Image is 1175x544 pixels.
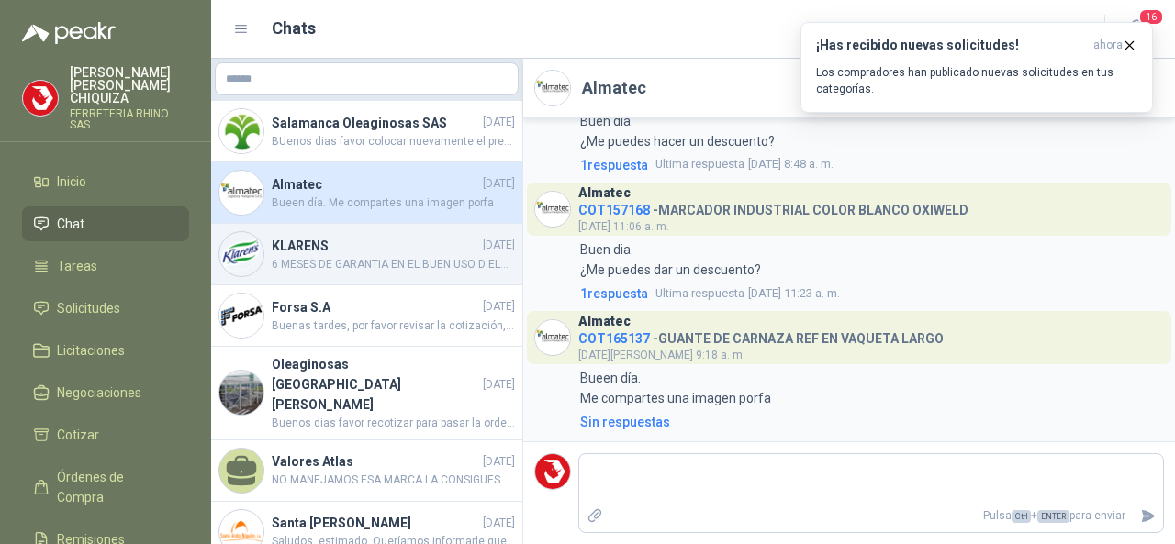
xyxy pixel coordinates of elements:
span: Cotizar [57,425,99,445]
img: Company Logo [23,81,58,116]
img: Company Logo [219,232,263,276]
a: Valores Atlas[DATE]NO MANEJAMOS ESA MARCA LA CONSIGUES EN HOME CENTER [211,440,522,502]
a: Company LogoAlmatec[DATE]Bueen día. Me compartes una imagen porfa [211,162,522,224]
a: Inicio [22,164,189,199]
a: Órdenes de Compra [22,460,189,515]
a: 1respuestaUltima respuesta[DATE] 8:48 a. m. [576,155,1164,175]
a: Negociaciones [22,375,189,410]
a: Company LogoKLARENS[DATE]6 MESES DE GARANTIA EN EL BUEN USO D ELA HTA [211,224,522,285]
img: Company Logo [219,109,263,153]
span: Chat [57,214,84,234]
span: Negociaciones [57,383,141,403]
span: Solicitudes [57,298,120,318]
p: [PERSON_NAME] [PERSON_NAME] CHIQUIZA [70,66,189,105]
h4: Forsa S.A [272,297,479,317]
span: Buenas tardes, por favor revisar la cotización, este item fue comprado en el mes [PERSON_NAME] po... [272,317,515,335]
h4: Salamanca Oleaginosas SAS [272,113,479,133]
span: 1 respuesta [580,283,648,304]
h4: - GUANTE DE CARNAZA REF EN VAQUETA LARGO [578,327,944,344]
p: Buen dia. ¿Me puedes hacer un descuento? [580,111,775,151]
a: Company LogoForsa S.A[DATE]Buenas tardes, por favor revisar la cotización, este item fue comprado... [211,285,522,347]
span: ahora [1093,38,1123,53]
span: [DATE] [483,298,515,316]
a: Sin respuestas [576,412,1164,432]
span: 16 [1138,8,1164,26]
a: Cotizar [22,417,189,452]
span: Ctrl [1012,510,1031,523]
a: Chat [22,206,189,241]
a: Licitaciones [22,333,189,368]
div: Sin respuestas [580,412,670,432]
h4: Valores Atlas [272,451,479,472]
p: FERRETERIA RHINO SAS [70,108,189,130]
img: Company Logo [535,454,570,489]
span: Licitaciones [57,340,125,361]
span: BUenos dias favor colocar nuevamente el precio de $ 1417 pesos para enviar la orden de compra. [272,133,515,150]
span: Ultima respuesta [655,284,744,303]
span: 6 MESES DE GARANTIA EN EL BUEN USO D ELA HTA [272,256,515,273]
h4: KLARENS [272,236,479,256]
span: [DATE] [483,114,515,131]
img: Company Logo [219,171,263,215]
h4: Oleaginosas [GEOGRAPHIC_DATA][PERSON_NAME] [272,354,479,415]
span: [DATE] 11:06 a. m. [578,220,669,233]
span: NO MANEJAMOS ESA MARCA LA CONSIGUES EN HOME CENTER [272,472,515,489]
h2: Almatec [582,75,646,101]
img: Company Logo [535,320,570,355]
button: 16 [1120,13,1153,46]
span: ENTER [1037,510,1069,523]
button: ¡Has recibido nuevas solicitudes!ahora Los compradores han publicado nuevas solicitudes en tus ca... [800,22,1153,113]
span: Órdenes de Compra [57,467,172,507]
h3: Almatec [578,316,631,327]
span: 1 respuesta [580,155,648,175]
h3: ¡Has recibido nuevas solicitudes! [816,38,1086,53]
a: Tareas [22,249,189,283]
label: Adjuntar archivos [579,500,610,532]
span: [DATE] [483,376,515,394]
h4: - MARCADOR INDUSTRIAL COLOR BLANCO OXIWELD [578,198,968,216]
img: Company Logo [535,71,570,105]
p: Buen dia. ¿Me puedes dar un descuento? [580,239,761,280]
p: Bueen día. Me compartes una imagen porfa [580,368,771,408]
a: Company LogoSalamanca Oleaginosas SAS[DATE]BUenos dias favor colocar nuevamente el precio de $ 14... [211,101,522,162]
img: Company Logo [535,192,570,227]
span: [DATE] [483,515,515,532]
a: 1respuestaUltima respuesta[DATE] 11:23 a. m. [576,283,1164,304]
span: Ultima respuesta [655,155,744,173]
h1: Chats [272,16,316,41]
img: Company Logo [219,294,263,338]
span: Bueen día. Me compartes una imagen porfa [272,194,515,212]
span: Buenos dias favor recotizar para pasar la orden de compra que ya la tenemos firmada. [272,415,515,432]
span: Tareas [57,256,97,276]
p: Los compradores han publicado nuevas solicitudes en tus categorías. [816,64,1137,97]
span: [DATE] [483,237,515,254]
img: Logo peakr [22,22,116,44]
a: Company LogoOleaginosas [GEOGRAPHIC_DATA][PERSON_NAME][DATE]Buenos dias favor recotizar para pasa... [211,347,522,440]
button: Enviar [1133,500,1163,532]
h3: Almatec [578,188,631,198]
span: [DATE] 8:48 a. m. [655,155,834,173]
span: Inicio [57,172,86,192]
span: [DATE][PERSON_NAME] 9:18 a. m. [578,349,745,361]
span: COT165137 [578,331,650,346]
h4: Almatec [272,174,479,194]
a: Solicitudes [22,291,189,326]
img: Company Logo [219,371,263,415]
span: [DATE] 11:23 a. m. [655,284,840,303]
span: COT157168 [578,203,650,217]
p: Pulsa + para enviar [610,500,1134,532]
h4: Santa [PERSON_NAME] [272,513,479,533]
span: [DATE] [483,175,515,193]
span: [DATE] [483,453,515,471]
